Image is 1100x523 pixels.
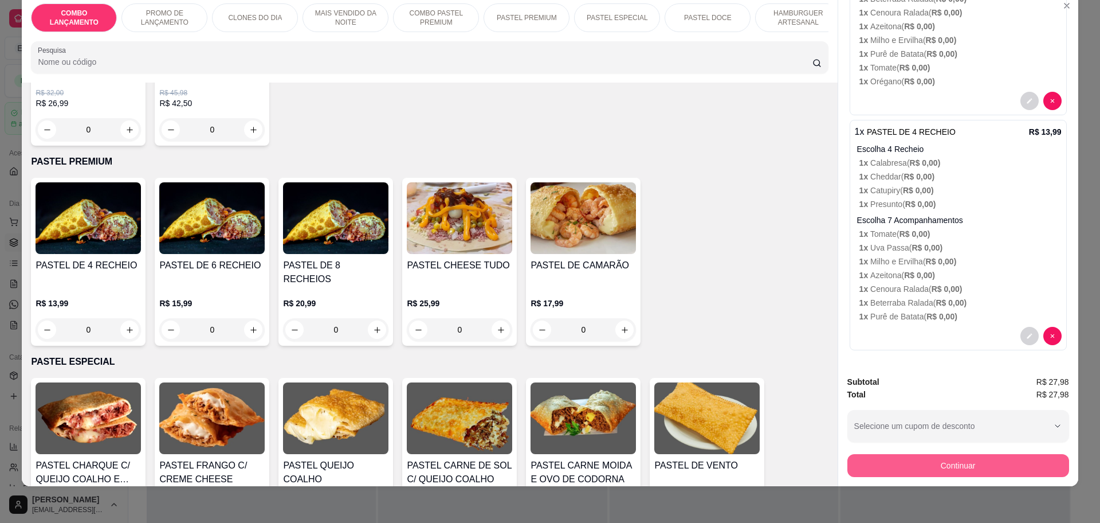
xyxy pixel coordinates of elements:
button: decrease-product-quantity [1043,92,1062,110]
h4: PASTEL CARNE MOIDA E OVO DE CODORNA [531,459,636,486]
p: R$ 13,99 [36,298,141,309]
h4: PASTEL FRANGO C/ CREME CHEESE [159,459,265,486]
img: product-image [36,182,141,254]
span: R$ 0,00 ) [926,257,957,266]
h4: PASTEL DE 6 RECHEIO [159,259,265,272]
span: R$ 27,98 [1036,388,1069,401]
p: CLONES DO DIA [228,13,282,22]
span: 1 x [859,257,870,266]
span: R$ 0,00 ) [904,271,935,280]
span: 1 x [859,172,870,181]
p: Orégano ( [859,76,1062,87]
span: 1 x [859,77,870,86]
span: R$ 27,98 [1036,376,1069,388]
span: 1 x [859,271,870,280]
h4: PASTEL CHARQUE C/ QUEIJO COALHO E MEL [36,459,141,486]
h4: PASTEL CARNE DE SOL C/ QUEIJO COALHO [407,459,512,486]
p: R$ 26,99 [36,97,141,109]
span: 1 x [859,49,870,58]
strong: Subtotal [847,377,879,387]
p: R$ 25,99 [407,298,512,309]
p: Calabresa ( [859,157,1062,169]
p: Cenoura Ralada ( [859,7,1062,18]
span: 1 x [859,284,870,294]
p: R$ 13,99 [1029,126,1062,138]
p: Milho e Ervilha ( [859,34,1062,46]
span: 1 x [859,22,870,31]
h4: PASTEL DE CAMARÃO [531,259,636,272]
p: Tomate ( [859,228,1062,240]
p: Cenoura Ralada ( [859,283,1062,295]
h4: PASTEL DE VENTO [654,459,760,473]
span: R$ 0,00 ) [903,172,934,181]
h4: PASTEL CHEESE TUDO [407,259,512,272]
button: decrease-product-quantity [1020,327,1039,345]
p: R$ 42,50 [159,97,265,109]
button: Selecione um cupom de desconto [847,410,1069,442]
p: COMBO LANÇAMENTO [41,9,107,27]
img: product-image [407,383,512,454]
span: R$ 0,00 ) [899,229,930,239]
img: product-image [36,383,141,454]
span: 1 x [859,200,870,209]
span: R$ 0,00 ) [926,49,957,58]
span: 1 x [859,229,870,239]
span: R$ 0,00 ) [910,158,941,167]
p: Azeitona ( [859,21,1062,32]
span: R$ 0,00 ) [904,22,935,31]
img: product-image [283,182,388,254]
img: product-image [531,182,636,254]
h4: PASTEL QUEIJO COALHO [283,459,388,486]
p: R$ 15,99 [159,298,265,309]
span: 1 x [859,63,870,72]
p: Presunto ( [859,198,1062,210]
p: R$ 17,99 [531,298,636,309]
span: 1 x [859,186,870,195]
p: HAMBURGUER ARTESANAL [765,9,831,27]
p: Uva Passa ( [859,242,1062,253]
p: Escolha 4 Recheio [857,143,1062,155]
p: 1 x [855,125,956,139]
img: product-image [407,182,512,254]
p: Purê de Batata ( [859,311,1062,322]
button: decrease-product-quantity [1043,327,1062,345]
p: Cheddar ( [859,171,1062,182]
p: PROMO DE LANÇAMENTO [131,9,198,27]
p: R$ 32,00 [36,88,141,97]
p: COMBO PASTEL PREMIUM [403,9,469,27]
span: 1 x [859,36,870,45]
h4: PASTEL DE 8 RECHEIOS [283,259,388,286]
img: product-image [654,383,760,454]
span: 1 x [859,312,870,321]
p: PASTEL PREMIUM [31,155,828,169]
p: Beterraba Ralada ( [859,297,1062,309]
span: R$ 0,00 ) [899,63,930,72]
button: Continuar [847,454,1069,477]
img: product-image [159,383,265,454]
span: 1 x [859,298,870,307]
p: Milho e Ervilha ( [859,256,1062,267]
span: R$ 0,00 ) [912,243,942,252]
label: Pesquisa [38,45,70,55]
img: product-image [531,383,636,454]
span: R$ 0,00 ) [932,8,962,17]
p: R$ 45,98 [159,88,265,97]
p: PASTEL PREMIUM [497,13,557,22]
span: 1 x [859,243,870,252]
span: R$ 0,00 ) [932,284,962,294]
p: Escolha 7 Acompanhamentos [857,214,1062,226]
p: PASTEL ESPECIAL [587,13,648,22]
span: 1 x [859,158,870,167]
span: R$ 0,00 ) [905,200,936,209]
h4: PASTEL DE 4 RECHEIO [36,259,141,272]
span: R$ 0,00 ) [903,186,934,195]
input: Pesquisa [38,56,812,68]
p: MAIS VENDIDO DA NOITE [312,9,379,27]
p: PASTEL DOCE [684,13,732,22]
button: decrease-product-quantity [1020,92,1039,110]
img: product-image [159,182,265,254]
p: Tomate ( [859,62,1062,73]
p: PASTEL ESPECIAL [31,355,828,369]
p: Purê de Batata ( [859,48,1062,60]
span: R$ 0,00 ) [926,36,957,45]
